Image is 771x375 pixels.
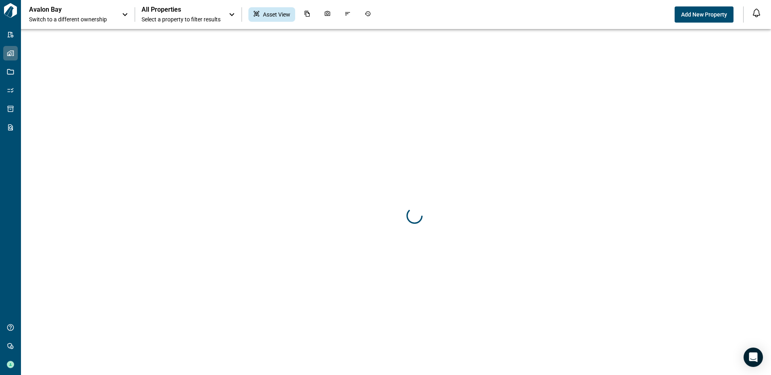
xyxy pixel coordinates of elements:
[299,7,315,22] div: Documents
[681,10,727,19] span: Add New Property
[248,7,295,22] div: Asset View
[29,15,114,23] span: Switch to a different ownership
[744,348,763,367] div: Open Intercom Messenger
[263,10,290,19] span: Asset View
[750,6,763,19] button: Open notification feed
[360,7,376,22] div: Job History
[319,7,335,22] div: Photos
[142,15,221,23] span: Select a property to filter results
[142,6,221,14] span: All Properties
[340,7,356,22] div: Issues & Info
[675,6,733,23] button: Add New Property
[29,6,102,14] p: Avalon Bay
